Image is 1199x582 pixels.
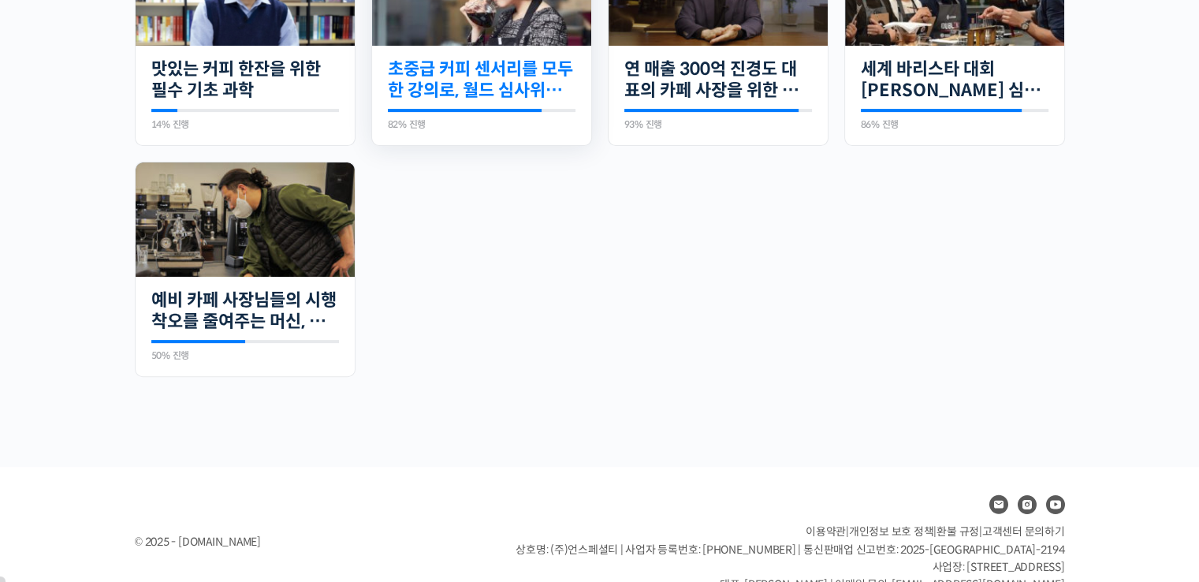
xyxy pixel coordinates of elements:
[151,58,339,102] a: 맛있는 커피 한잔을 위한 필수 기초 과학
[203,451,303,491] a: 설정
[144,476,163,488] span: 대화
[806,524,846,539] a: 이용약관
[388,58,575,102] a: 초중급 커피 센서리를 모두 한 강의로, 월드 심사위원의 센서리 클래스
[151,120,339,129] div: 14% 진행
[135,532,477,553] div: © 2025 - [DOMAIN_NAME]
[861,120,1048,129] div: 86% 진행
[982,524,1065,539] span: 고객센터 문의하기
[624,120,812,129] div: 93% 진행
[861,58,1048,102] a: 세계 바리스타 대회 [PERSON_NAME] 심사위원의 커피 센서리 스킬 기초
[151,289,339,333] a: 예비 카페 사장님들의 시행착오를 줄여주는 머신, 설비 가이드
[624,58,812,102] a: 연 매출 300억 진경도 대표의 카페 사장을 위한 경영 수업
[151,351,339,360] div: 50% 진행
[849,524,934,539] a: 개인정보 보호 정책
[388,120,575,129] div: 82% 진행
[104,451,203,491] a: 대화
[244,475,263,487] span: 설정
[936,524,979,539] a: 환불 규정
[50,475,59,487] span: 홈
[5,451,104,491] a: 홈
